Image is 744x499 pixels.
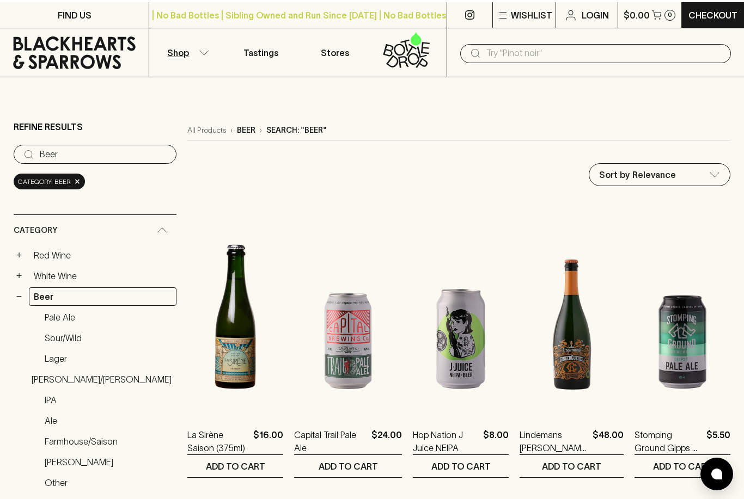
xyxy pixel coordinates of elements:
a: La Sirène Saison (375ml) [187,426,249,452]
p: Stores [321,44,349,57]
p: Checkout [688,7,737,20]
p: Sort by Relevance [599,166,676,179]
a: Stomping Ground Gipps St Pale Ale [635,426,702,452]
img: La Sirène Saison (375ml) [187,219,283,410]
input: Try "Pinot noir" [486,42,722,60]
a: [PERSON_NAME] [40,451,176,469]
p: Search: "Beer" [266,122,327,134]
span: × [74,174,81,185]
button: ADD TO CART [413,453,509,475]
a: Sour/Wild [40,326,176,345]
button: + [14,268,25,279]
p: $5.50 [706,426,730,452]
a: Lager [40,347,176,366]
p: $8.00 [483,426,509,452]
span: Category: beer [18,174,71,185]
div: Sort by Relevance [589,162,730,183]
a: Lindemans [PERSON_NAME] Lambic [520,426,588,452]
a: All Products [187,122,226,134]
p: $0.00 [624,7,650,20]
p: Wishlist [511,7,552,20]
p: Tastings [243,44,278,57]
img: Lindemans Ginger Geuze Lambic [520,219,624,410]
p: ADD TO CART [431,458,491,471]
a: Ale [40,409,176,428]
button: − [14,289,25,300]
a: Farmhouse/Saison [40,430,176,448]
div: Category [14,213,176,244]
p: Refine Results [14,118,83,131]
a: Pale Ale [40,306,176,324]
p: $24.00 [371,426,402,452]
p: 0 [668,10,672,16]
button: ADD TO CART [520,453,624,475]
span: Category [14,221,57,235]
a: IPA [40,389,176,407]
a: Capital Trail Pale Ale [294,426,367,452]
a: Stores [298,26,372,75]
button: + [14,248,25,258]
p: Shop [167,44,189,57]
p: ADD TO CART [542,458,601,471]
button: ADD TO CART [187,453,283,475]
button: ADD TO CART [635,453,730,475]
button: Shop [149,26,223,75]
p: ADD TO CART [206,458,265,471]
p: ADD TO CART [319,458,378,471]
a: Red Wine [29,244,176,262]
img: Capital Trail Pale Ale [294,219,402,410]
p: FIND US [58,7,92,20]
p: ADD TO CART [653,458,712,471]
img: bubble-icon [711,466,722,477]
a: White Wine [29,264,176,283]
img: Hop Nation J Juice NEIPA [413,219,509,410]
input: Try “Pinot noir” [40,144,168,161]
p: $48.00 [593,426,624,452]
p: › [230,122,233,134]
p: beer [237,122,255,134]
a: Hop Nation J Juice NEIPA [413,426,479,452]
p: › [260,122,262,134]
a: Other [40,471,176,490]
a: [PERSON_NAME]/[PERSON_NAME] [27,368,176,386]
img: Stomping Ground Gipps St Pale Ale [635,219,730,410]
p: $16.00 [253,426,283,452]
a: Tastings [224,26,298,75]
button: ADD TO CART [294,453,402,475]
a: Beer [29,285,176,304]
p: Login [582,7,609,20]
